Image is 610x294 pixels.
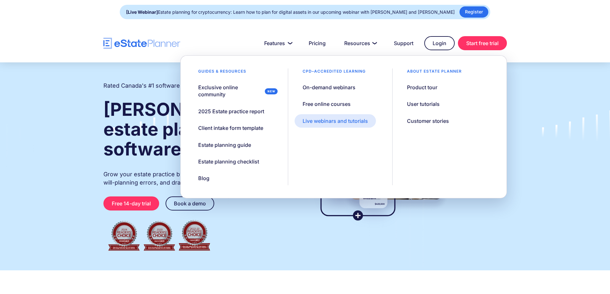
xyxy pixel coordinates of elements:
div: User tutorials [407,100,440,107]
div: Customer stories [407,117,449,124]
a: 2025 Estate practice report [190,105,272,118]
div: About estate planner [399,68,470,77]
a: Pricing [301,37,333,50]
div: 2025 Estate practice report [198,108,264,115]
h2: Rated Canada's #1 software for estate practitioners [103,82,244,90]
a: Book a demo [166,196,214,211]
a: Resources [337,37,383,50]
a: Features [256,37,298,50]
a: home [103,38,180,49]
div: Exclusive online community [198,84,262,98]
p: Grow your estate practice by streamlining client intake, reducing will-planning errors, and draft... [103,170,293,187]
a: Free online courses [295,97,359,111]
div: Free online courses [303,100,351,107]
a: Login [424,36,455,50]
div: Product tour [407,84,437,91]
div: Estate planning guide [198,141,251,148]
div: On-demand webinars [303,84,355,91]
a: Estate planning guide [190,138,259,152]
a: Blog [190,171,217,185]
a: Free 14-day trial [103,196,159,211]
div: Client intake form template [198,124,263,131]
a: User tutorials [399,97,448,111]
a: Product tour [399,81,445,94]
strong: [PERSON_NAME] and estate planning software [103,99,292,160]
a: Live webinars and tutorials [295,114,376,128]
div: CPD–accredited learning [295,68,374,77]
a: Start free trial [458,36,507,50]
a: Estate planning checklist [190,155,267,168]
a: Exclusive online community [190,81,281,101]
a: Register [460,6,488,18]
div: Estate planning for cryptocurrency: Learn how to plan for digital assets in our upcoming webinar ... [126,8,455,17]
strong: [Live Webinar] [126,9,158,15]
div: Estate planning checklist [198,158,259,165]
a: On-demand webinars [295,81,363,94]
a: Client intake form template [190,121,271,135]
a: Customer stories [399,114,457,128]
a: Support [386,37,421,50]
div: Live webinars and tutorials [303,117,368,124]
div: Guides & resources [190,68,254,77]
div: Blog [198,175,209,182]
